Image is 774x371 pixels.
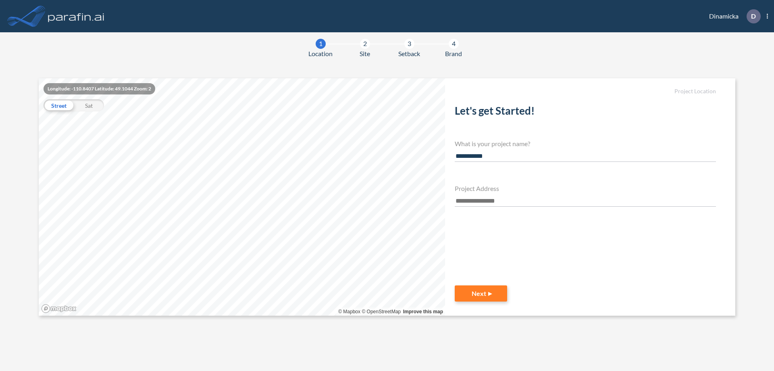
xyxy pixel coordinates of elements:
button: Next [455,285,507,302]
a: Improve this map [403,309,443,314]
h2: Let's get Started! [455,105,716,120]
div: 4 [449,39,459,49]
div: Street [44,99,74,111]
a: Mapbox [338,309,360,314]
div: Longitude: -110.8407 Latitude: 49.1044 Zoom: 2 [44,83,155,94]
h5: Project Location [455,88,716,95]
div: 2 [360,39,370,49]
div: Dinamicka [697,9,768,23]
div: 3 [404,39,414,49]
canvas: Map [39,78,445,316]
span: Setback [398,49,420,59]
div: Sat [74,99,104,111]
a: Mapbox homepage [41,304,77,313]
div: 1 [316,39,326,49]
h4: Project Address [455,184,716,192]
h4: What is your project name? [455,140,716,147]
img: logo [46,8,106,24]
span: Site [360,49,370,59]
span: Brand [445,49,462,59]
a: OpenStreetMap [362,309,401,314]
span: Location [308,49,333,59]
p: D [751,13,756,20]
